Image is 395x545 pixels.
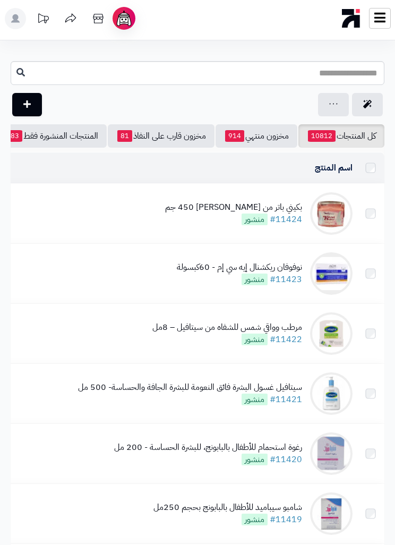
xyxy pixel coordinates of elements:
[242,514,268,525] span: منشور
[308,130,336,142] span: 10812
[310,432,353,475] img: رغوة استحمام للأطفال بالبابونج، للبشرة الحساسة - 200 مل
[270,453,302,466] a: #11420
[242,334,268,345] span: منشور
[310,372,353,415] img: سيتافيل غسول البشرة فائق النعومة للبشرة الجافة والحساسة- 500 مل
[30,8,56,32] a: تحديثات المنصة
[242,394,268,405] span: منشور
[78,381,302,394] div: سيتافيل غسول البشرة فائق النعومة للبشرة الجافة والحساسة- 500 مل
[270,513,302,526] a: #11419
[153,501,302,514] div: شامبو سيباميد للأطفال بالبابونج بحجم 250مل
[177,261,302,274] div: نوفوفان ريكشنال إيه سي إم - 60كبسولة
[152,321,302,334] div: مرطب وواقي شمس للشفاه من سيتافيل – 8مل
[310,312,353,355] img: مرطب وواقي شمس للشفاه من سيتافيل – 8مل
[310,492,353,535] img: شامبو سيباميد للأطفال بالبابونج بحجم 250مل
[115,9,133,28] img: ai-face.png
[270,213,302,226] a: #11424
[216,124,297,148] a: مخزون منتهي914
[117,130,132,142] span: 81
[242,454,268,465] span: منشور
[315,161,353,174] a: اسم المنتج
[270,393,302,406] a: #11421
[310,252,353,295] img: نوفوفان ريكشنال إيه سي إم - 60كبسولة
[270,333,302,346] a: #11422
[310,192,353,235] img: بكيني باتر من هيڤن سمايل 450 جم
[298,124,384,148] a: كل المنتجات10812
[242,214,268,225] span: منشور
[225,130,244,142] span: 914
[342,6,360,30] img: logo-mobile.png
[165,201,302,214] div: بكيني باتر من [PERSON_NAME] 450 جم
[114,441,302,454] div: رغوة استحمام للأطفال بالبابونج، للبشرة الحساسة - 200 مل
[242,274,268,285] span: منشور
[270,273,302,286] a: #11423
[108,124,214,148] a: مخزون قارب على النفاذ81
